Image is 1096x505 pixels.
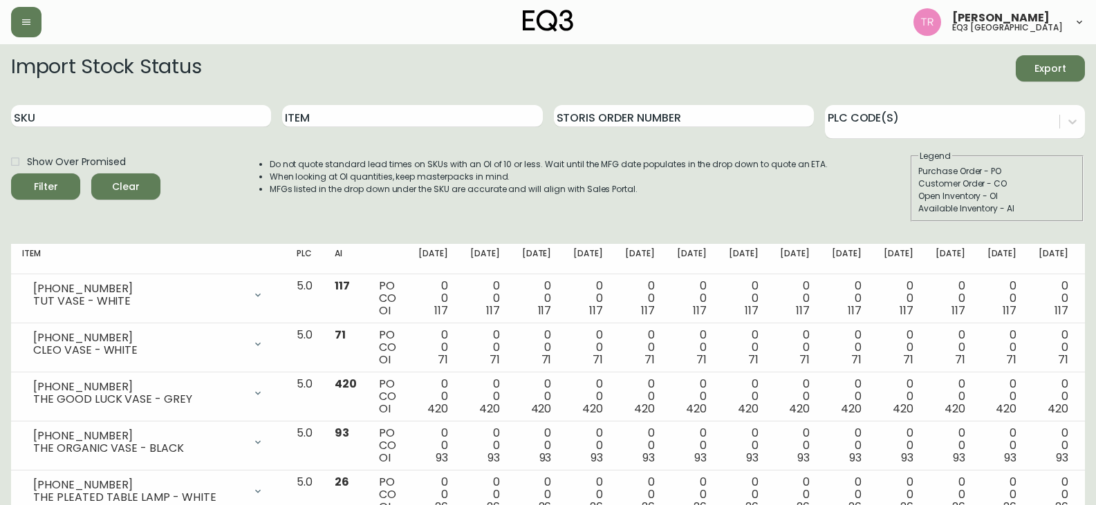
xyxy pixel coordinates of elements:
div: Available Inventory - AI [918,202,1076,215]
span: 71 [903,352,913,368]
div: PO CO [379,427,396,464]
div: 0 0 [884,329,913,366]
span: 420 [893,401,913,417]
span: 71 [1006,352,1016,368]
span: 117 [434,303,448,318]
span: 71 [335,327,346,343]
div: 0 0 [573,427,603,464]
td: 5.0 [286,372,324,421]
div: THE GOOD LUCK VASE - GREY [33,393,244,406]
div: 0 0 [522,329,552,366]
div: 0 0 [625,427,655,464]
span: Show Over Promised [27,155,126,169]
div: [PHONE_NUMBER]THE ORGANIC VASE - BLACK [22,427,275,457]
div: 0 0 [625,280,655,317]
div: 0 0 [780,280,810,317]
img: logo [523,10,574,32]
th: [DATE] [1028,244,1079,274]
div: [PHONE_NUMBER] [33,430,244,442]
span: 420 [479,401,500,417]
div: [PHONE_NUMBER] [33,332,244,344]
div: THE ORGANIC VASE - BLACK [33,442,244,455]
th: [DATE] [976,244,1028,274]
td: 5.0 [286,274,324,323]
div: CLEO VASE - WHITE [33,344,244,356]
span: 420 [945,401,965,417]
th: [DATE] [718,244,770,274]
div: 0 0 [832,329,862,366]
span: 117 [1003,303,1016,318]
h5: eq3 [GEOGRAPHIC_DATA] [952,23,1063,32]
div: 0 0 [884,280,913,317]
button: Filter [11,173,80,200]
div: 0 0 [884,378,913,415]
li: Do not quote standard lead times on SKUs with an OI of 10 or less. Wait until the MFG date popula... [270,158,828,171]
span: 93 [1056,450,1068,466]
th: [DATE] [666,244,718,274]
span: 420 [789,401,810,417]
span: 93 [901,450,913,466]
th: AI [324,244,368,274]
td: 5.0 [286,421,324,470]
th: [DATE] [459,244,511,274]
th: [DATE] [614,244,666,274]
div: Customer Order - CO [918,178,1076,190]
th: PLC [286,244,324,274]
div: 0 0 [418,280,448,317]
span: 117 [745,303,759,318]
span: 93 [642,450,655,466]
div: 0 0 [470,378,500,415]
div: Open Inventory - OI [918,190,1076,202]
div: 0 0 [987,280,1017,317]
div: 0 0 [936,280,965,317]
li: When looking at OI quantities, keep masterpacks in mind. [270,171,828,183]
span: 71 [644,352,655,368]
div: 0 0 [522,280,552,317]
div: 0 0 [884,427,913,464]
div: 0 0 [677,378,707,415]
div: 0 0 [470,427,500,464]
div: 0 0 [987,427,1017,464]
span: 420 [582,401,603,417]
span: 117 [538,303,552,318]
div: 0 0 [418,427,448,464]
div: TUT VASE - WHITE [33,295,244,307]
legend: Legend [918,150,952,162]
th: [DATE] [873,244,925,274]
div: 0 0 [832,378,862,415]
div: 0 0 [729,427,759,464]
div: 0 0 [573,280,603,317]
div: [PHONE_NUMBER]CLEO VASE - WHITE [22,329,275,359]
span: 71 [799,352,810,368]
div: 0 0 [832,280,862,317]
span: 71 [541,352,552,368]
th: [DATE] [925,244,976,274]
span: 93 [746,450,759,466]
div: 0 0 [573,329,603,366]
div: 0 0 [780,427,810,464]
span: 71 [438,352,448,368]
span: 93 [487,450,500,466]
span: 93 [1004,450,1016,466]
div: [PHONE_NUMBER] [33,381,244,393]
span: 420 [1048,401,1068,417]
span: 117 [1055,303,1068,318]
button: Export [1016,55,1085,82]
span: 93 [953,450,965,466]
div: 0 0 [418,329,448,366]
span: 117 [641,303,655,318]
div: 0 0 [522,378,552,415]
span: 117 [589,303,603,318]
div: 0 0 [729,378,759,415]
button: Clear [91,173,160,200]
span: 420 [738,401,759,417]
span: 71 [593,352,603,368]
div: 0 0 [987,378,1017,415]
div: 0 0 [987,329,1017,366]
span: 93 [591,450,603,466]
div: 0 0 [470,280,500,317]
span: 71 [696,352,707,368]
div: THE PLEATED TABLE LAMP - WHITE [33,491,244,504]
span: 420 [996,401,1016,417]
div: Purchase Order - PO [918,165,1076,178]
